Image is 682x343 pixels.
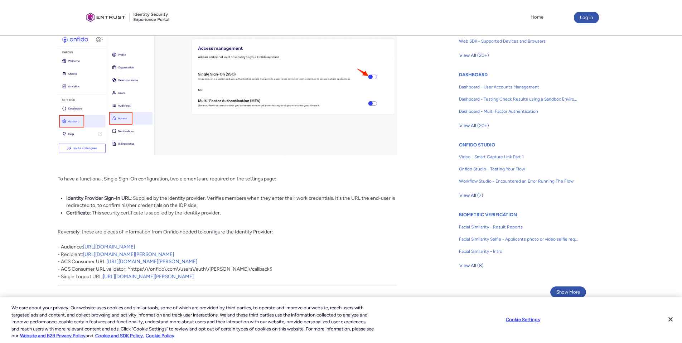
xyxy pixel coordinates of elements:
a: Video - Smart Capture Link Part 1 [459,151,578,163]
button: View All (20+) [459,120,489,131]
a: Home [529,12,545,23]
a: Facial Similarity - Intro [459,245,578,257]
span: View All (7) [459,190,483,201]
a: [URL][DOMAIN_NAME][PERSON_NAME] [106,259,197,264]
button: Cookie Settings [500,313,545,327]
span: Dashboard - Testing Check Results using a Sandbox Environment [459,96,578,102]
a: Cookie Policy [146,333,174,338]
strong: Certificate [66,210,90,216]
span: Facial Similarity Selfie - Applicants photo or video selfie requirements [459,236,578,242]
span: Dashboard - Multi Factor Authentication [459,108,578,115]
span: Video - Smart Capture Link Part 1 [459,154,578,160]
a: Facial Similarity Selfie - Applicants photo or video selfie requirements [459,233,578,245]
span: Workflow Studio - Encountered an Error Running The Flow [459,178,578,184]
img: sso1.png [58,34,397,155]
iframe: Qualified Messenger [555,177,682,343]
a: Workflow Studio - Encountered an Error Running The Flow [459,175,578,187]
a: [URL][DOMAIN_NAME] [83,244,135,250]
button: View All (7) [459,190,484,201]
a: Web SDK - Supported Devices and Browsers [459,35,578,47]
button: View All (20+) [459,50,489,61]
span: Web SDK - Supported Devices and Browsers [459,38,578,44]
span: Dashboard - User Accounts Management [459,84,578,90]
li: : This security certificate is supplied by the identity provider. [66,209,397,217]
p: Reversely, these are pieces of information from Onfido needed to configure the Identity Provider:... [58,221,397,280]
a: Onfido Studio - Testing Your Flow [459,163,578,175]
a: Dashboard - Multi Factor Authentication [459,105,578,117]
button: Show More [550,286,586,298]
li: : Supplied by the identity provider. Verifies members when they enter their work credentials. It'... [66,194,397,209]
span: Onfido Studio - Testing Your Flow [459,166,578,172]
a: [URL][DOMAIN_NAME][PERSON_NAME] [103,274,194,279]
div: We care about your privacy. Our website uses cookies and similar tools, some of which are provide... [11,304,375,339]
a: Dashboard - User Accounts Management [459,81,578,93]
a: DASHBOARD [459,72,488,77]
button: Close [663,311,678,327]
a: BIOMETRIC VERIFICATION [459,212,517,217]
button: View All (8) [459,260,484,271]
a: More information about our cookie policy., opens in a new tab [20,333,86,338]
a: Dashboard - Testing Check Results using a Sandbox Environment [459,93,578,105]
a: [URL][DOMAIN_NAME][PERSON_NAME] [83,251,174,257]
p: To have a functional, Single Sign-On configuration, two elements are required on the settings page: [58,175,397,190]
strong: Identity Provider Sign-In URL [66,195,131,201]
a: Facial Similarity - Result Reports [459,221,578,233]
a: Cookie and SDK Policy. [95,333,144,338]
a: ONFIDO STUDIO [459,142,495,148]
span: Facial Similarity - Result Reports [459,224,578,230]
span: Facial Similarity - Intro [459,248,578,255]
button: Log in [574,12,599,23]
